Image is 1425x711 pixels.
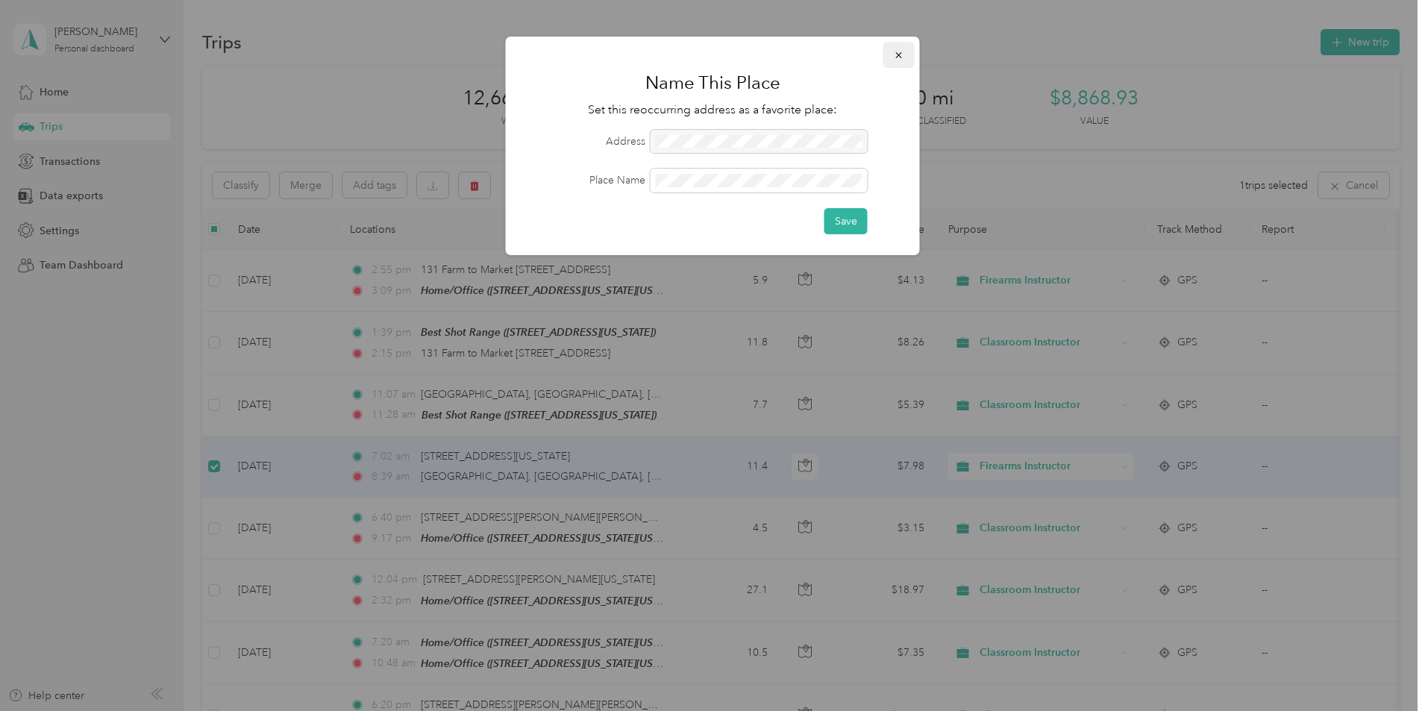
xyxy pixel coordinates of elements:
p: Set this reoccurring address as a favorite place: [527,101,899,119]
iframe: Everlance-gr Chat Button Frame [1341,627,1425,711]
h1: Name This Place [527,65,899,101]
button: Save [824,208,868,234]
label: Place Name [527,172,645,188]
label: Address [527,134,645,149]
